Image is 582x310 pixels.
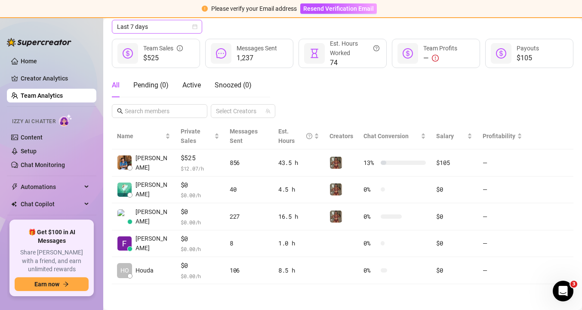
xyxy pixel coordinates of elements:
[278,239,320,248] div: 1.0 h
[230,128,258,144] span: Messages Sent
[143,53,183,63] span: $525
[570,281,577,288] span: 3
[278,127,313,146] div: Est. Hours
[21,92,63,99] a: Team Analytics
[181,218,219,226] span: $ 0.00 /h
[278,212,320,221] div: 16.5 h
[135,180,170,199] span: [PERSON_NAME]
[363,266,377,275] span: 0 %
[21,197,82,211] span: Chat Copilot
[117,131,163,141] span: Name
[15,228,89,245] span: 🎁 Get $100 in AI Messages
[237,53,277,63] span: 1,237
[202,6,208,12] span: exclamation-circle
[230,185,268,194] div: 40
[436,212,472,221] div: $0
[34,281,59,288] span: Earn now
[477,230,527,257] td: —
[553,281,573,301] iframe: Intercom live chat
[483,133,515,139] span: Profitability
[117,236,132,251] img: Franklin Marend…
[63,281,69,287] span: arrow-right
[211,4,297,13] div: Please verify your Email address
[181,260,219,271] span: $0
[123,48,133,59] span: dollar-circle
[436,239,472,248] div: $0
[112,123,176,149] th: Name
[21,148,37,155] a: Setup
[181,180,219,190] span: $0
[278,185,320,194] div: 4.5 h
[182,81,201,89] span: Active
[300,3,377,14] button: Resend Verification Email
[15,277,89,291] button: Earn nowarrow-right
[112,80,120,90] div: All
[309,48,320,59] span: hourglass
[303,5,374,12] span: Resend Verification Email
[181,128,200,144] span: Private Sales
[181,207,219,217] span: $0
[517,53,539,63] span: $105
[423,45,457,52] span: Team Profits
[12,118,55,126] span: Izzy AI Chatter
[192,24,197,29] span: calendar
[496,48,506,59] span: dollar-circle
[21,161,65,168] a: Chat Monitoring
[330,211,342,223] img: Greek
[143,43,183,53] div: Team Sales
[135,266,154,275] span: Houda
[477,177,527,204] td: —
[117,108,123,114] span: search
[135,234,170,253] span: [PERSON_NAME]
[117,183,132,197] img: Jen
[11,183,18,190] span: thunderbolt
[133,80,169,90] div: Pending ( 0 )
[517,45,539,52] span: Payouts
[436,266,472,275] div: $0
[135,153,170,172] span: [PERSON_NAME]
[125,106,195,116] input: Search members
[403,48,413,59] span: dollar-circle
[436,133,454,139] span: Salary
[278,266,320,275] div: 8.5 h
[21,58,37,65] a: Home
[230,158,268,167] div: 856
[363,239,377,248] span: 0 %
[216,48,226,59] span: message
[278,158,320,167] div: 43.5 h
[363,185,377,194] span: 0 %
[306,127,312,146] span: question-circle
[15,248,89,274] span: Share [PERSON_NAME] with a friend, and earn unlimited rewards
[11,201,17,207] img: Chat Copilot
[330,157,342,169] img: Greek
[265,108,271,114] span: team
[432,55,439,62] span: exclamation-circle
[230,266,268,275] div: 106
[135,207,170,226] span: [PERSON_NAME]
[477,203,527,230] td: —
[436,185,472,194] div: $0
[181,245,219,253] span: $ 0.00 /h
[215,81,252,89] span: Snoozed ( 0 )
[363,158,377,167] span: 13 %
[117,20,197,33] span: Last 7 days
[117,155,132,170] img: Chester Tagayun…
[181,272,219,280] span: $ 0.00 /h
[230,212,268,221] div: 227
[181,234,219,244] span: $0
[7,38,71,46] img: logo-BBDzfeDw.svg
[237,45,277,52] span: Messages Sent
[363,133,409,139] span: Chat Conversion
[120,266,129,275] span: HO
[324,123,358,149] th: Creators
[117,209,132,223] img: Alva K
[477,149,527,177] td: —
[21,180,82,194] span: Automations
[436,158,472,167] div: $105
[477,257,527,284] td: —
[21,71,89,85] a: Creator Analytics
[181,153,219,163] span: $525
[330,183,342,195] img: Greek
[373,39,379,58] span: question-circle
[423,53,457,63] div: —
